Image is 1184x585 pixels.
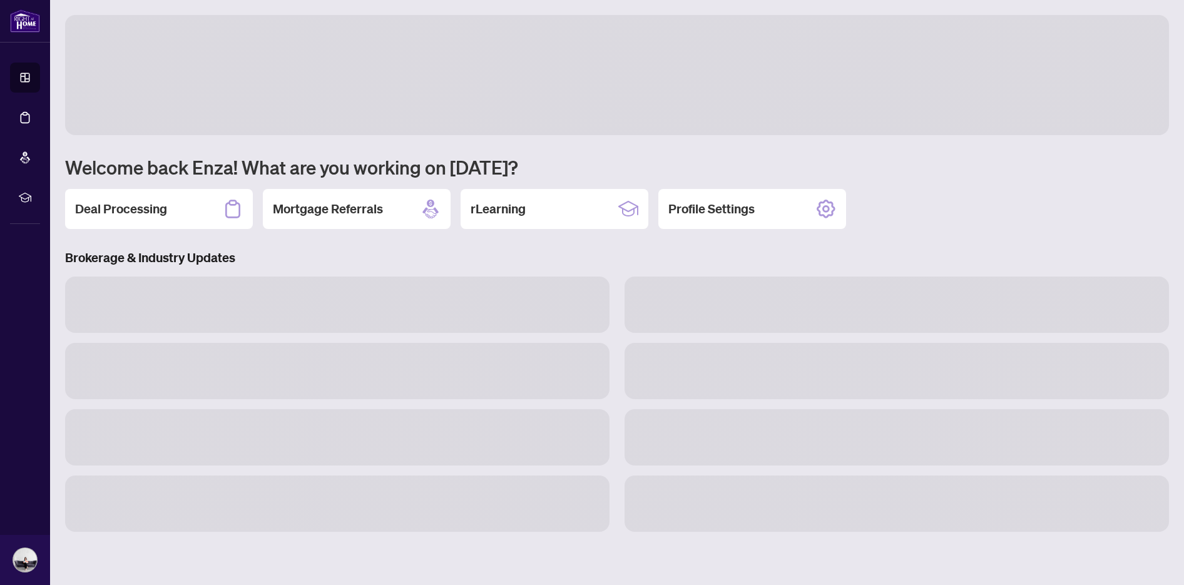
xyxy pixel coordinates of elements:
[65,249,1169,267] h3: Brokerage & Industry Updates
[10,9,40,33] img: logo
[273,200,383,218] h2: Mortgage Referrals
[75,200,167,218] h2: Deal Processing
[471,200,526,218] h2: rLearning
[13,548,37,572] img: Profile Icon
[65,155,1169,179] h1: Welcome back Enza! What are you working on [DATE]?
[668,200,755,218] h2: Profile Settings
